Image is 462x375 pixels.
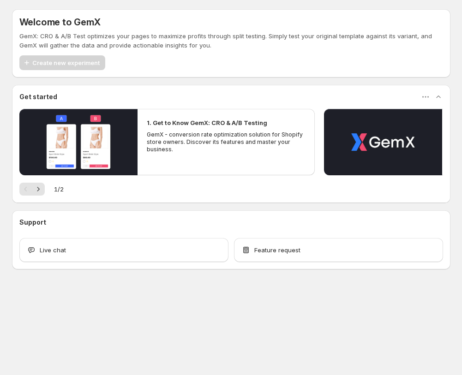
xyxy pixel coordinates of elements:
h3: Get started [19,92,57,101]
span: Live chat [40,245,66,255]
h3: Support [19,218,46,227]
span: Feature request [254,245,300,255]
p: GemX - conversion rate optimization solution for Shopify store owners. Discover its features and ... [147,131,306,153]
p: GemX: CRO & A/B Test optimizes your pages to maximize profits through split testing. Simply test ... [19,31,443,50]
h2: 1. Get to Know GemX: CRO & A/B Testing [147,118,267,127]
span: 1 / 2 [54,185,64,194]
h5: Welcome to GemX [19,17,443,28]
button: Next [32,183,45,196]
nav: Pagination [19,183,45,196]
button: Play video [19,109,138,175]
button: Play video [324,109,442,175]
